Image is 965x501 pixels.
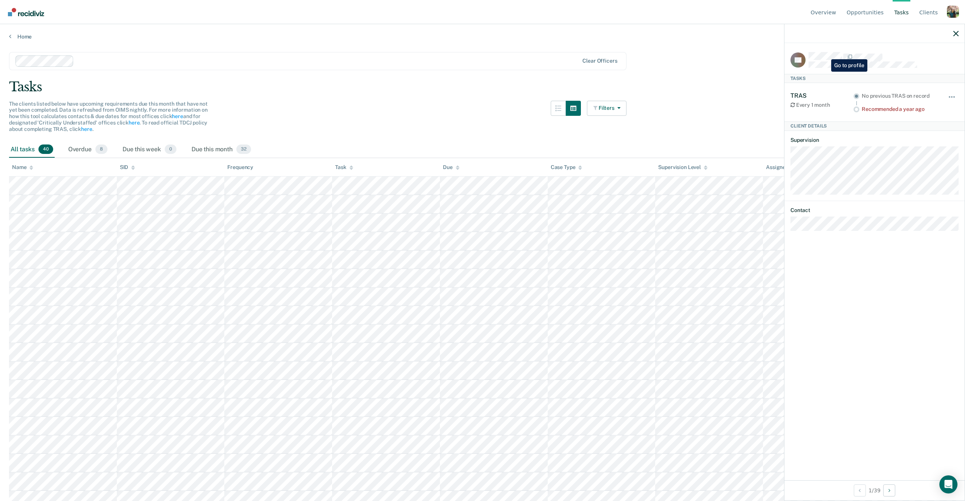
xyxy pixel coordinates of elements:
[862,106,937,112] div: Recommended a year ago
[947,6,959,18] button: Profile dropdown button
[854,484,866,496] button: Previous Client
[784,480,965,500] div: 1 / 39
[582,58,617,64] div: Clear officers
[790,137,959,143] dt: Supervision
[38,144,53,154] span: 40
[227,164,253,171] div: Frequency
[939,475,957,493] div: Open Intercom Messenger
[9,141,55,158] div: All tasks
[551,164,582,171] div: Case Type
[784,74,965,83] div: Tasks
[129,120,139,126] a: here
[81,126,92,132] a: here
[165,144,176,154] span: 0
[120,164,135,171] div: SID
[883,484,895,496] button: Next Client
[790,102,853,108] div: Every 1 month
[12,164,33,171] div: Name
[587,101,627,116] button: Filters
[9,33,956,40] a: Home
[862,93,937,99] div: No previous TRAS on record
[190,141,253,158] div: Due this month
[766,164,802,171] div: Assigned To
[121,141,178,158] div: Due this week
[67,141,109,158] div: Overdue
[9,79,956,95] div: Tasks
[658,164,708,171] div: Supervision Level
[8,8,44,16] img: Recidiviz
[784,121,965,131] div: Client Details
[172,113,183,119] a: here
[95,144,107,154] span: 8
[443,164,460,171] div: Due
[790,92,853,99] div: TRAS
[335,164,353,171] div: Task
[9,101,208,132] span: The clients listed below have upcoming requirements due this month that have not yet been complet...
[236,144,251,154] span: 32
[790,207,959,214] dt: Contact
